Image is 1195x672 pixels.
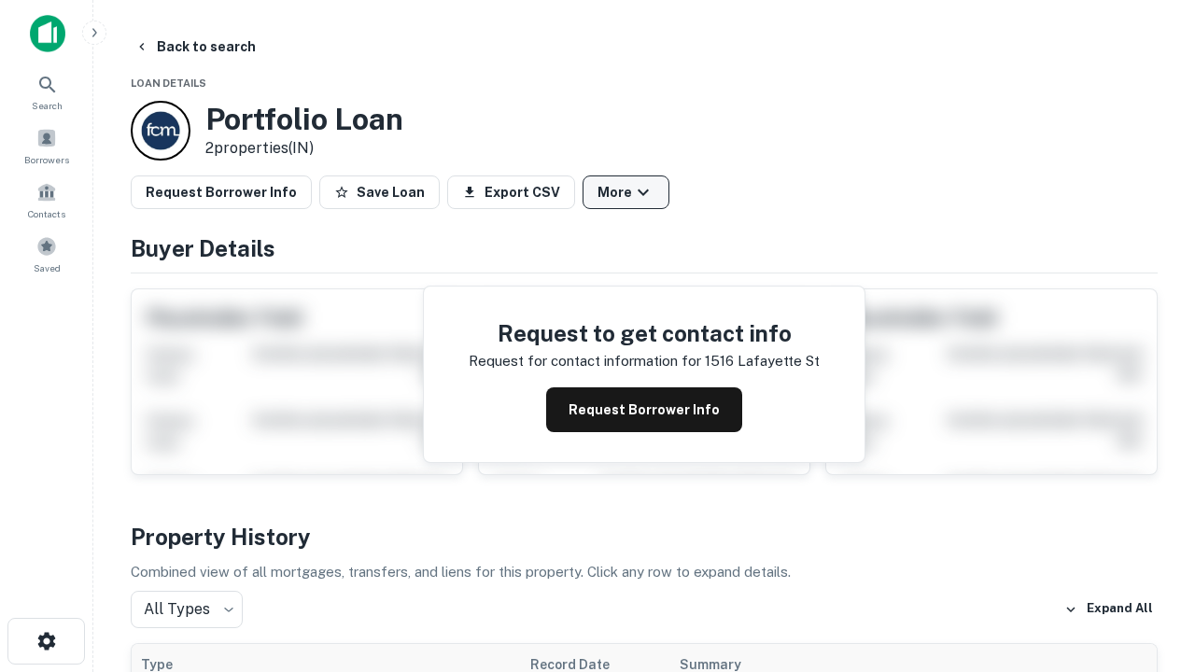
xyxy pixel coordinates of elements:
p: 2 properties (IN) [205,137,403,160]
span: Saved [34,260,61,275]
h4: Buyer Details [131,231,1158,265]
button: Save Loan [319,175,440,209]
button: Back to search [127,30,263,63]
div: All Types [131,591,243,628]
button: Request Borrower Info [131,175,312,209]
a: Borrowers [6,120,88,171]
p: Request for contact information for [469,350,701,372]
a: Contacts [6,175,88,225]
button: Request Borrower Info [546,387,742,432]
button: More [583,175,669,209]
p: Combined view of all mortgages, transfers, and liens for this property. Click any row to expand d... [131,561,1158,583]
a: Search [6,66,88,117]
iframe: Chat Widget [1102,523,1195,612]
span: Search [32,98,63,113]
span: Loan Details [131,77,206,89]
h4: Property History [131,520,1158,553]
h4: Request to get contact info [469,316,820,350]
button: Expand All [1060,595,1158,623]
span: Borrowers [24,152,69,167]
p: 1516 lafayette st [705,350,820,372]
span: Contacts [28,206,65,221]
h3: Portfolio Loan [205,102,403,137]
img: capitalize-icon.png [30,15,65,52]
button: Export CSV [447,175,575,209]
a: Saved [6,229,88,279]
